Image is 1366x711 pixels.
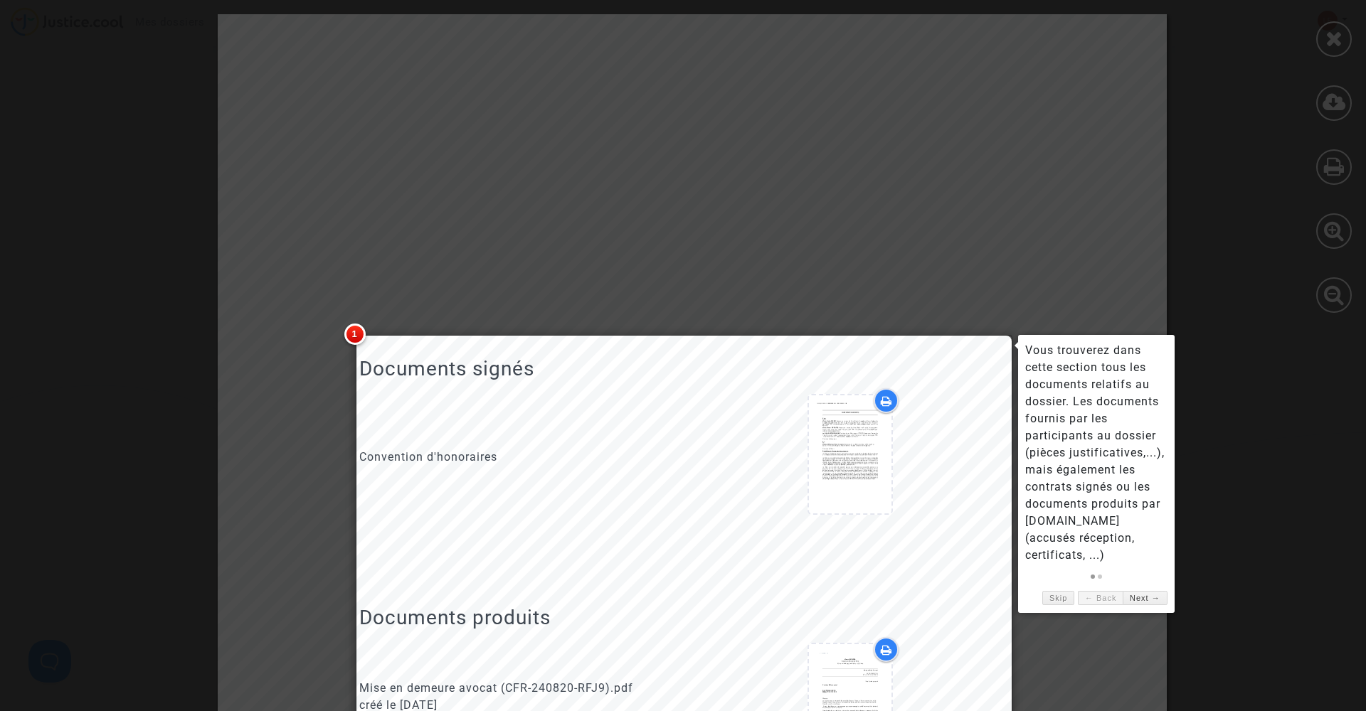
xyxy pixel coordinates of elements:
div: Convention d'honoraires [359,449,673,466]
a: ← Back [1078,591,1123,606]
div: Vous trouverez dans cette section tous les documents relatifs au dossier. Les documents fournis p... [1025,342,1168,564]
a: Skip [1042,591,1074,606]
h2: Documents produits [359,605,1007,630]
h2: Documents signés [359,356,534,381]
span: 1 [344,324,366,345]
div: Mise en demeure avocat (CFR-240820-RFJ9).pdf [359,680,673,697]
a: Next → [1123,591,1167,606]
